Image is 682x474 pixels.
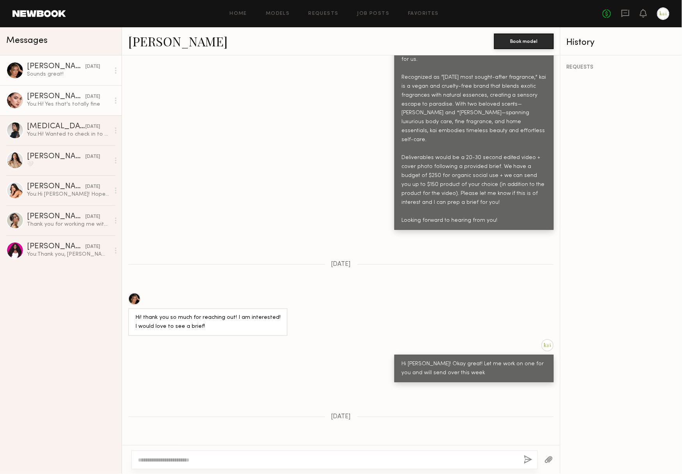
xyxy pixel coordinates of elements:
[309,11,339,16] a: Requests
[331,414,351,420] span: [DATE]
[135,313,281,331] div: Hi! thank you so much for reaching out! I am interested! I would love to see a brief!
[27,101,110,108] div: You: Hi! Yes that's totally fine
[567,38,676,47] div: History
[27,71,110,78] div: Sounds great!
[27,221,110,228] div: Thank you for working me with! It was a pleasure (:
[85,153,100,161] div: [DATE]
[27,153,85,161] div: [PERSON_NAME]
[230,11,247,16] a: Home
[27,243,85,251] div: [PERSON_NAME]
[27,251,110,258] div: You: Thank you, [PERSON_NAME]! Pleasure to work with you.
[331,261,351,268] span: [DATE]
[401,360,547,378] div: Hi [PERSON_NAME]! Okay great! Let me work on one for you and will send over this week
[27,131,110,138] div: You: Hi! Wanted to check in to see if you received everything okay!
[6,36,48,45] span: Messages
[567,65,676,70] div: REQUESTS
[494,37,554,44] a: Book model
[27,191,110,198] div: You: Hi [PERSON_NAME]! Hope you are doing well! Reaching out to explore opportunities to create o...
[27,213,85,221] div: [PERSON_NAME]
[408,11,439,16] a: Favorites
[27,183,85,191] div: [PERSON_NAME]
[266,11,290,16] a: Models
[27,161,110,168] div: 🤍
[401,11,547,225] div: Hi [PERSON_NAME]! Hope you are doing well! Reaching out to explore opportunities to create organi...
[494,34,554,49] button: Book model
[85,213,100,221] div: [DATE]
[128,33,228,50] a: [PERSON_NAME]
[85,63,100,71] div: [DATE]
[27,123,85,131] div: [MEDICAL_DATA][PERSON_NAME]
[27,93,85,101] div: [PERSON_NAME]
[85,93,100,101] div: [DATE]
[27,63,85,71] div: [PERSON_NAME]
[85,123,100,131] div: [DATE]
[85,183,100,191] div: [DATE]
[357,11,390,16] a: Job Posts
[85,243,100,251] div: [DATE]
